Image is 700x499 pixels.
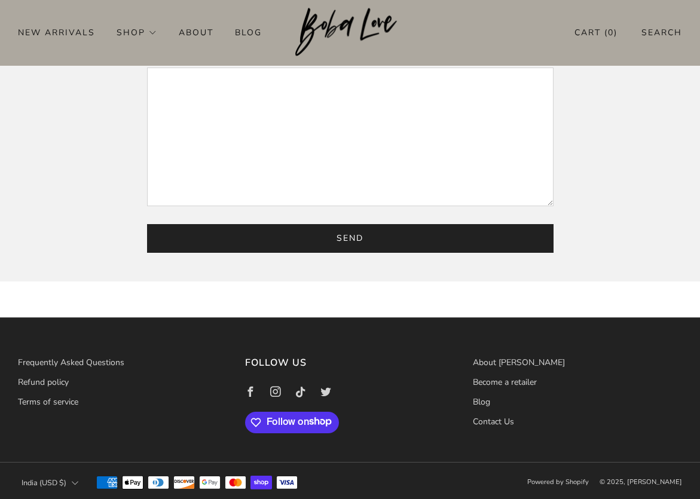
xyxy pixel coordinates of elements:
items-count: 0 [608,27,614,38]
a: New Arrivals [18,23,95,42]
input: Send [147,224,554,253]
a: Terms of service [18,396,78,408]
img: Boba Love [295,8,405,57]
span: © 2025, [PERSON_NAME] [600,477,682,486]
a: About [179,23,213,42]
a: Powered by Shopify [527,477,589,486]
a: Blog [473,396,490,408]
a: Blog [235,23,262,42]
a: Become a retailer [473,376,537,388]
a: Search [641,23,682,42]
a: Frequently Asked Questions [18,357,124,368]
button: India (USD $) [18,470,82,496]
a: Shop [117,23,157,42]
a: Contact Us [473,416,514,427]
a: Refund policy [18,376,69,388]
a: Cart [574,23,618,42]
a: About [PERSON_NAME] [473,357,565,368]
h3: Follow us [245,354,454,372]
